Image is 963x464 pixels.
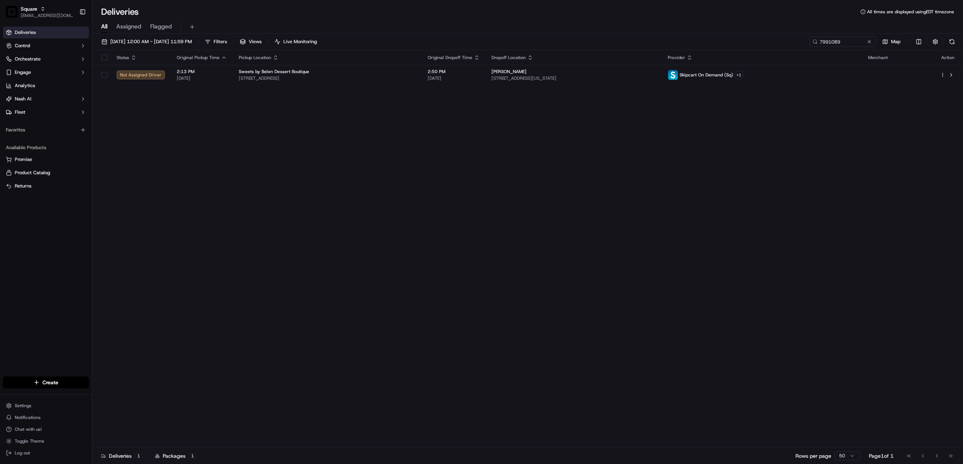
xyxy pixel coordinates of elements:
button: Control [3,40,89,52]
span: [DATE] [177,75,227,81]
a: Promise [6,156,86,163]
span: [STREET_ADDRESS] [239,75,416,81]
span: Sweets by Belen Dessert Boutique [239,69,309,75]
input: Type to search [810,37,876,47]
span: Views [249,38,262,45]
div: Packages [155,452,197,460]
span: Create [42,379,58,386]
span: Filters [214,38,227,45]
span: 2:50 PM [428,69,480,75]
span: Flagged [150,22,172,31]
button: Fleet [3,106,89,118]
span: Skipcart On Demand (Sq) [680,72,733,78]
button: Orchestrate [3,53,89,65]
div: Page 1 of 1 [869,452,894,460]
span: Status [117,55,129,61]
div: Favorites [3,124,89,136]
button: Chat with us! [3,424,89,434]
span: Control [15,42,30,49]
a: Product Catalog [6,169,86,176]
span: Fleet [15,109,25,116]
span: Deliveries [15,29,36,36]
button: Nash AI [3,93,89,105]
div: 1 [189,453,197,459]
button: SquareSquare[EMAIL_ADDRESS][DOMAIN_NAME] [3,3,76,21]
span: Original Pickup Time [177,55,220,61]
button: Live Monitoring [271,37,320,47]
button: [DATE] 12:00 AM - [DATE] 11:59 PM [98,37,195,47]
button: Promise [3,154,89,165]
button: Views [237,37,265,47]
button: Toggle Theme [3,436,89,446]
a: Analytics [3,80,89,92]
span: Nash AI [15,96,31,102]
button: Map [879,37,904,47]
span: Product Catalog [15,169,50,176]
p: Rows per page [795,452,831,460]
span: [STREET_ADDRESS][US_STATE] [491,75,656,81]
button: Filters [201,37,230,47]
span: Merchant [868,55,888,61]
span: Dropoff Location [491,55,526,61]
span: Orchestrate [15,56,41,62]
div: 1 [135,453,143,459]
button: Engage [3,66,89,78]
button: Create [3,377,89,388]
span: Live Monitoring [283,38,317,45]
span: [DATE] [428,75,480,81]
img: Square [6,6,18,18]
span: [PERSON_NAME] [491,69,527,75]
span: Provider [668,55,685,61]
span: Analytics [15,82,35,89]
button: [EMAIL_ADDRESS][DOMAIN_NAME] [21,13,73,18]
span: Toggle Theme [15,438,44,444]
button: Notifications [3,412,89,423]
button: Returns [3,180,89,192]
span: Map [891,38,901,45]
span: 2:13 PM [177,69,227,75]
span: All times are displayed using EDT timezone [867,9,954,15]
span: Notifications [15,415,41,420]
span: Original Dropoff Time [428,55,472,61]
span: Promise [15,156,32,163]
div: Deliveries [101,452,143,460]
span: Returns [15,183,31,189]
button: Square [21,5,37,13]
button: Refresh [947,37,957,47]
span: Chat with us! [15,426,42,432]
div: Action [940,55,956,61]
button: Log out [3,448,89,458]
span: Assigned [116,22,141,31]
a: Deliveries [3,27,89,38]
button: Settings [3,401,89,411]
span: Settings [15,403,31,409]
button: Product Catalog [3,167,89,179]
img: profile_skipcart_partner.png [668,70,678,80]
h1: Deliveries [101,6,139,18]
a: Returns [6,183,86,189]
span: Pickup Location [239,55,271,61]
span: Log out [15,450,30,456]
button: +1 [735,71,743,79]
span: All [101,22,107,31]
span: [DATE] 12:00 AM - [DATE] 11:59 PM [110,38,192,45]
span: Engage [15,69,31,76]
div: Available Products [3,142,89,154]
